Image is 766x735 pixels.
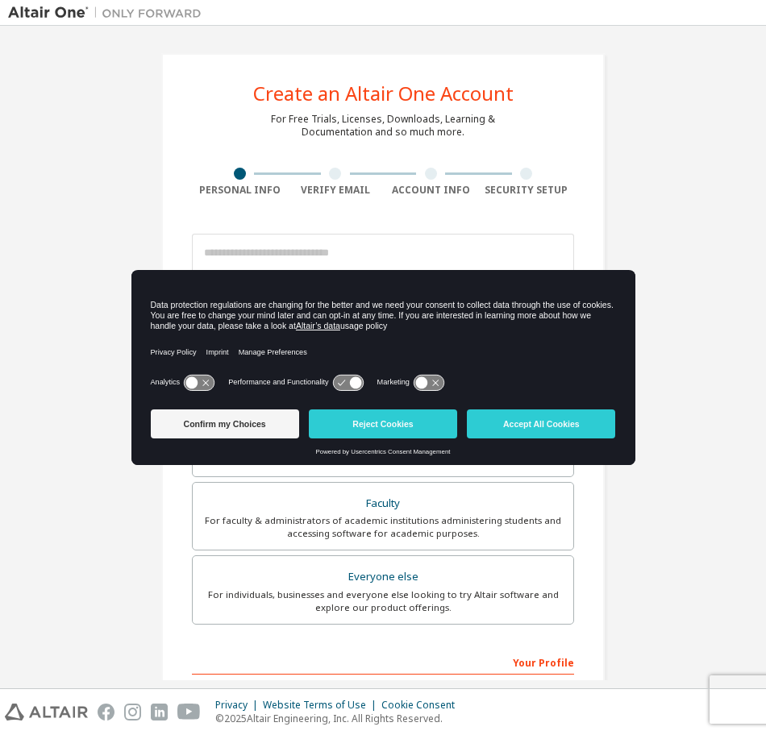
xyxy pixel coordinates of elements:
div: For individuals, businesses and everyone else looking to try Altair software and explore our prod... [202,588,564,614]
img: instagram.svg [124,704,141,720]
div: Faculty [202,492,564,515]
div: For faculty & administrators of academic institutions administering students and accessing softwa... [202,514,564,540]
div: Verify Email [288,184,384,197]
div: Your Profile [192,649,574,675]
div: Cookie Consent [381,699,464,712]
div: Account Info [383,184,479,197]
div: Security Setup [479,184,575,197]
div: Create an Altair One Account [253,84,514,103]
p: © 2025 Altair Engineering, Inc. All Rights Reserved. [215,712,464,725]
img: youtube.svg [177,704,201,720]
div: Website Terms of Use [263,699,381,712]
div: Personal Info [192,184,288,197]
img: altair_logo.svg [5,704,88,720]
div: Privacy [215,699,263,712]
img: Altair One [8,5,210,21]
img: facebook.svg [98,704,114,720]
div: Everyone else [202,566,564,588]
img: linkedin.svg [151,704,168,720]
div: For Free Trials, Licenses, Downloads, Learning & Documentation and so much more. [271,113,495,139]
